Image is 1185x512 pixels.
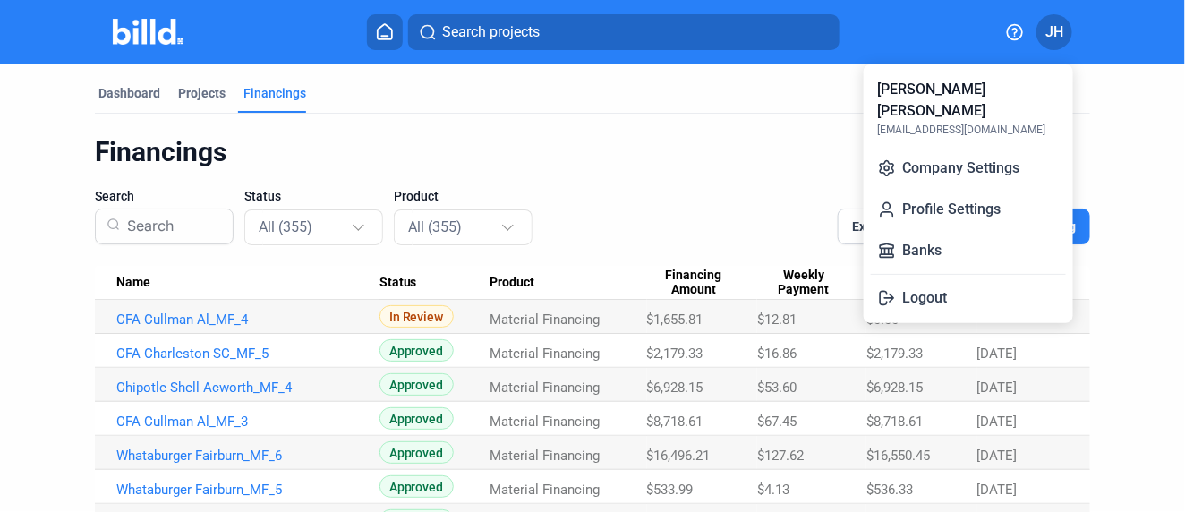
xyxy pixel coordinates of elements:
[871,150,1066,186] button: Company Settings
[871,233,1066,269] button: Banks
[878,122,1046,138] div: [EMAIL_ADDRESS][DOMAIN_NAME]
[871,192,1066,227] button: Profile Settings
[878,79,1059,122] div: [PERSON_NAME] [PERSON_NAME]
[871,280,1066,316] button: Logout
